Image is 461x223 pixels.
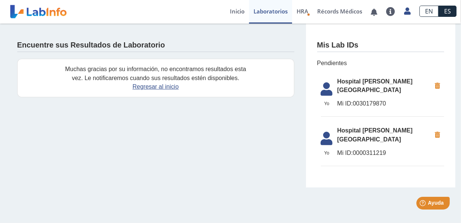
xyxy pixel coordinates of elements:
[297,7,308,15] span: HRA
[17,41,165,50] h4: Encuentre sus Resultados de Laboratorio
[337,149,431,158] span: 0000311219
[337,77,431,95] span: Hospital [PERSON_NAME][GEOGRAPHIC_DATA]
[317,41,359,50] h4: Mis Lab IDs
[419,6,439,17] a: EN
[317,59,444,68] span: Pendientes
[133,83,179,90] a: Regresar al inicio
[337,150,353,156] span: Mi ID:
[394,194,453,215] iframe: Help widget launcher
[316,100,337,107] span: Yo
[439,6,457,17] a: ES
[337,126,431,144] span: Hospital [PERSON_NAME][GEOGRAPHIC_DATA]
[337,100,353,107] span: Mi ID:
[337,99,431,108] span: 0030179870
[316,150,337,156] span: Yo
[53,65,258,83] div: Muchas gracias por su información, no encontramos resultados esta vez. Le notificaremos cuando su...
